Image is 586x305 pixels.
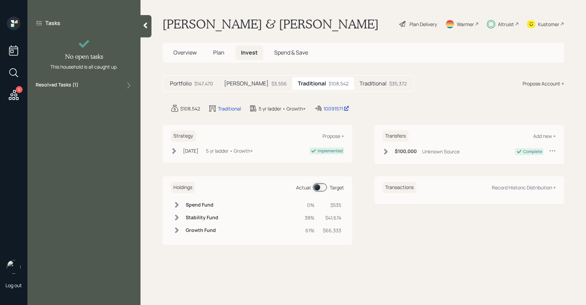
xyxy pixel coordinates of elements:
[330,184,344,191] div: Target
[323,105,349,112] div: 10091571
[65,53,103,60] h4: No open tasks
[389,80,407,87] div: $35,372
[322,133,344,139] div: Propose +
[323,214,341,221] div: $41,674
[382,182,416,193] h6: Transactions
[259,105,306,112] div: 5 yr ladder • Growth+
[183,147,198,154] div: [DATE]
[523,149,542,155] div: Complete
[422,148,460,155] div: Unknown Source
[533,133,556,139] div: Add new +
[274,49,308,56] span: Spend & Save
[395,149,417,154] h6: $100,000
[298,80,326,87] h5: Traditional
[50,63,118,70] div: This household is all caught up.
[213,49,224,56] span: Plan
[45,19,60,27] label: Tasks
[523,80,564,87] div: Propose Account +
[492,184,556,191] div: Record Historic Distribution +
[206,147,253,154] div: 5 yr ladder • Growth+
[359,80,387,87] h5: Traditional
[323,227,341,234] div: $66,333
[224,80,269,87] h5: [PERSON_NAME]
[171,182,195,193] h6: Holdings
[5,282,22,289] div: Log out
[305,227,315,234] div: 61%
[194,80,213,87] div: $147,470
[457,21,474,28] div: Warmer
[305,214,315,221] div: 38%
[186,202,218,208] h6: Spend Fund
[36,81,78,90] label: Resolved Tasks ( 1 )
[498,21,514,28] div: Altruist
[271,80,287,87] div: $3,556
[323,201,341,209] div: $535
[170,80,192,87] h5: Portfolio
[305,201,315,209] div: 0%
[186,227,218,233] h6: Growth Fund
[318,148,343,154] div: Implemented
[329,80,349,87] div: $108,542
[410,21,437,28] div: Plan Delivery
[241,49,258,56] span: Invest
[382,130,408,142] h6: Transfers
[16,86,23,93] div: 5
[173,49,197,56] span: Overview
[538,21,559,28] div: Kustomer
[218,105,241,112] div: Traditional
[296,184,310,191] div: Actual
[7,260,21,274] img: sami-boghos-headshot.png
[171,130,196,142] h6: Strategy
[186,215,218,221] h6: Stability Fund
[180,105,200,112] div: $108,542
[162,16,379,32] h1: [PERSON_NAME] & [PERSON_NAME]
